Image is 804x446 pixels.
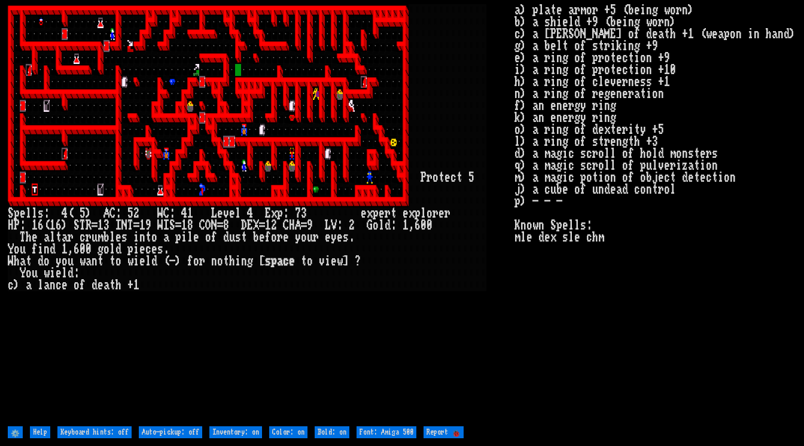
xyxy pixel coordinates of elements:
div: O [205,219,211,231]
div: t [456,172,462,184]
div: i [38,243,44,255]
div: h [229,255,235,267]
div: . [349,231,355,243]
div: 0 [427,219,433,231]
div: n [92,255,98,267]
div: p [373,207,379,219]
div: y [56,255,62,267]
div: I [115,219,121,231]
div: h [115,279,121,291]
div: H [8,219,14,231]
div: i [50,267,56,279]
div: e [361,207,367,219]
div: C [283,219,289,231]
div: 9 [145,219,151,231]
div: d [385,219,391,231]
div: o [205,231,211,243]
div: C [199,219,205,231]
input: Report 🐞 [424,426,464,438]
div: r [199,255,205,267]
div: a [277,255,283,267]
div: = [92,219,98,231]
div: 5 [127,207,133,219]
div: 8 [223,219,229,231]
div: c [80,231,86,243]
div: c [8,279,14,291]
div: a [26,279,32,291]
div: x [367,207,373,219]
div: l [62,267,68,279]
div: P [421,172,427,184]
div: h [26,231,32,243]
div: - [169,255,175,267]
div: e [98,279,103,291]
div: 8 [187,219,193,231]
div: A [103,207,109,219]
div: d [151,255,157,267]
div: [ [259,255,265,267]
div: e [20,207,26,219]
div: 1 [187,207,193,219]
div: d [223,231,229,243]
div: w [337,255,343,267]
div: a [86,255,92,267]
div: r [385,207,391,219]
div: o [62,255,68,267]
div: : [283,207,289,219]
div: s [157,243,163,255]
div: h [14,255,20,267]
div: d [68,267,74,279]
div: 1 [403,219,409,231]
div: = [133,219,139,231]
div: 5 [80,207,86,219]
div: 0 [421,219,427,231]
div: T [80,219,86,231]
div: : [74,267,80,279]
div: u [68,255,74,267]
div: o [427,207,433,219]
div: w [127,255,133,267]
div: ( [68,207,74,219]
div: d [50,243,56,255]
div: o [103,243,109,255]
div: 1 [139,219,145,231]
div: A [295,219,301,231]
div: c [56,279,62,291]
div: u [20,243,26,255]
div: 9 [307,219,313,231]
div: s [121,231,127,243]
div: l [421,207,427,219]
div: m [98,231,103,243]
div: r [68,231,74,243]
div: a [44,279,50,291]
div: u [32,267,38,279]
div: l [187,231,193,243]
div: 0 [86,243,92,255]
div: g [98,243,103,255]
div: ( [44,219,50,231]
div: C [109,207,115,219]
div: f [80,279,86,291]
div: , [409,219,415,231]
div: e [139,243,145,255]
div: e [62,279,68,291]
div: s [235,231,241,243]
div: r [427,172,433,184]
div: 1 [133,279,139,291]
div: e [331,255,337,267]
div: t [145,231,151,243]
div: o [151,231,157,243]
div: s [265,255,271,267]
div: W [157,219,163,231]
div: S [74,219,80,231]
div: l [235,207,241,219]
div: = [301,219,307,231]
div: V [331,219,337,231]
div: e [56,267,62,279]
div: l [50,231,56,243]
div: S [169,219,175,231]
div: p [277,207,283,219]
div: i [133,243,139,255]
div: E [265,207,271,219]
div: r [86,231,92,243]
